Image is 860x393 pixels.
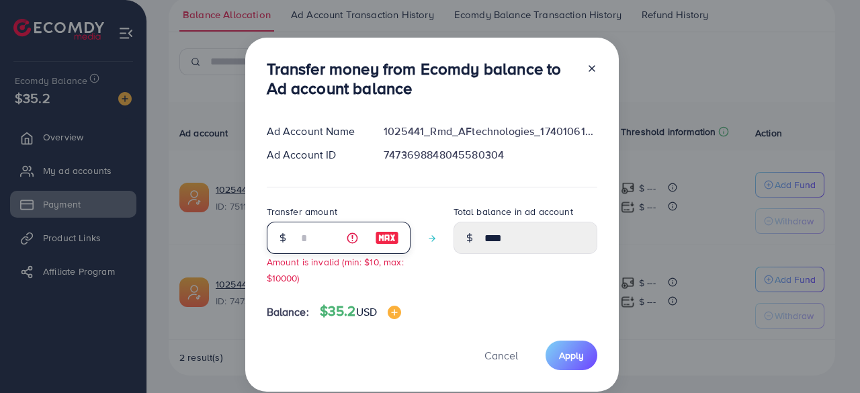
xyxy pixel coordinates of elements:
img: image [388,306,401,319]
div: 1025441_Rmd_AFtechnologies_1740106118522 [373,124,607,139]
div: Ad Account ID [256,147,374,163]
div: 7473698848045580304 [373,147,607,163]
img: image [375,230,399,246]
span: Balance: [267,304,309,320]
label: Total balance in ad account [454,205,573,218]
h3: Transfer money from Ecomdy balance to Ad account balance [267,59,576,98]
iframe: Chat [803,333,850,383]
button: Apply [546,341,597,369]
span: USD [356,304,377,319]
div: Ad Account Name [256,124,374,139]
span: Apply [559,349,584,362]
span: Cancel [484,348,518,363]
label: Transfer amount [267,205,337,218]
small: Amount is invalid (min: $10, max: $10000) [267,255,404,283]
h4: $35.2 [320,303,401,320]
button: Cancel [468,341,535,369]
